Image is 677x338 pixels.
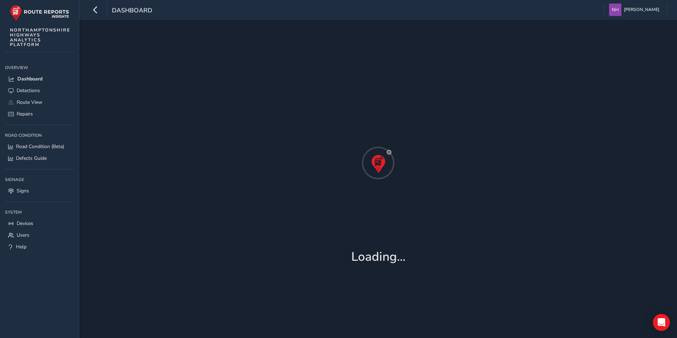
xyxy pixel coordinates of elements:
div: System [5,207,74,218]
span: Route View [17,99,42,106]
span: Detections [17,87,40,94]
div: Road Condition [5,130,74,141]
img: diamond-layout [609,4,621,16]
span: Devices [17,220,33,227]
button: [PERSON_NAME] [609,4,662,16]
a: Dashboard [5,73,74,85]
span: Road Condition (Beta) [16,143,64,150]
span: Dashboard [112,6,152,16]
div: Overview [5,62,74,73]
a: Defects Guide [5,152,74,164]
span: Repairs [17,111,33,117]
span: NORTHAMPTONSHIRE HIGHWAYS ANALYTICS PLATFORM [10,28,70,47]
span: Help [16,243,27,250]
a: Signs [5,185,74,197]
a: Detections [5,85,74,96]
h1: Loading... [351,249,405,264]
div: Open Intercom Messenger [653,314,670,331]
span: Users [17,232,29,238]
a: Repairs [5,108,74,120]
div: Signage [5,174,74,185]
a: Road Condition (Beta) [5,141,74,152]
a: Help [5,241,74,253]
a: Users [5,229,74,241]
span: Defects Guide [16,155,47,162]
span: [PERSON_NAME] [624,4,659,16]
a: Route View [5,96,74,108]
span: Signs [17,187,29,194]
span: Dashboard [17,75,42,82]
a: Devices [5,218,74,229]
img: rr logo [10,5,69,21]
